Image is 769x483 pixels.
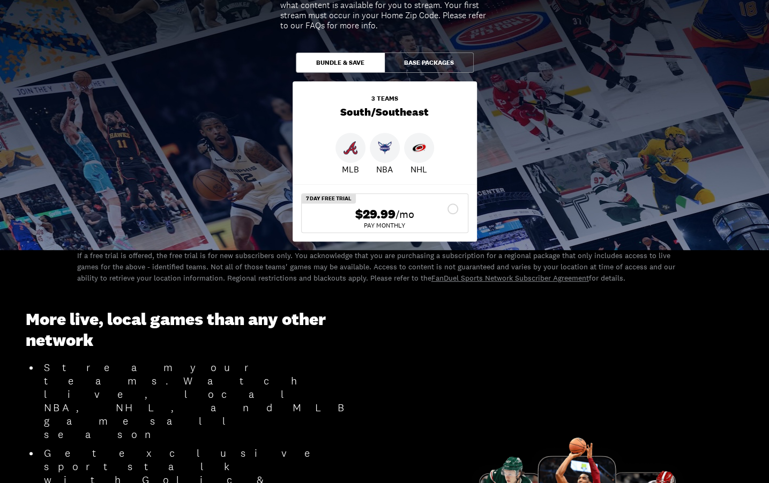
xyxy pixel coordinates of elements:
[344,141,357,155] img: Braves
[385,52,474,73] button: Base Packages
[395,207,414,222] span: /mo
[342,163,359,176] p: MLB
[302,194,356,203] div: 7 Day Free Trial
[310,222,459,229] div: Pay Monthly
[77,250,692,284] p: If a free trial is offered, the free trial is for new subscribers only. You acknowledge that you ...
[376,163,393,176] p: NBA
[371,95,398,102] div: 3 teams
[431,273,589,283] a: FanDuel Sports Network Subscriber Agreement
[412,141,426,155] img: Hurricanes
[378,141,392,155] img: Hornets
[26,310,349,351] h3: More live, local games than any other network
[40,361,349,441] li: Stream your teams. Watch live, local NBA, NHL, and MLB games all season
[296,52,385,73] button: Bundle & Save
[355,207,395,222] span: $29.99
[293,81,477,133] div: South/Southeast
[410,163,427,176] p: NHL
